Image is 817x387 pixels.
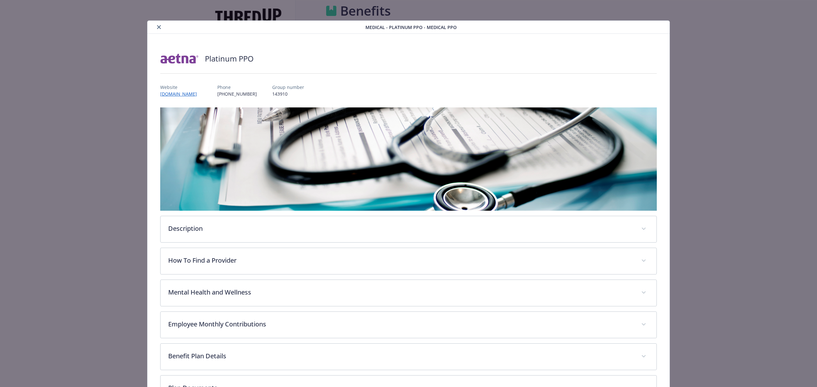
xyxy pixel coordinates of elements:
div: Benefit Plan Details [161,344,656,370]
img: banner [160,107,657,211]
div: Description [161,216,656,242]
p: Employee Monthly Contributions [168,319,633,329]
h2: Platinum PPO [205,53,254,64]
span: Medical - Platinum PPO - Medical PPO [365,24,457,31]
p: Group number [272,84,304,91]
div: Mental Health and Wellness [161,280,656,306]
p: 143910 [272,91,304,97]
p: Benefit Plan Details [168,351,633,361]
button: close [155,23,163,31]
div: Employee Monthly Contributions [161,312,656,338]
p: Website [160,84,202,91]
img: Aetna Inc [160,49,199,68]
a: [DOMAIN_NAME] [160,91,202,97]
p: [PHONE_NUMBER] [217,91,257,97]
p: Mental Health and Wellness [168,288,633,297]
div: How To Find a Provider [161,248,656,274]
p: How To Find a Provider [168,256,633,265]
p: Phone [217,84,257,91]
p: Description [168,224,633,233]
